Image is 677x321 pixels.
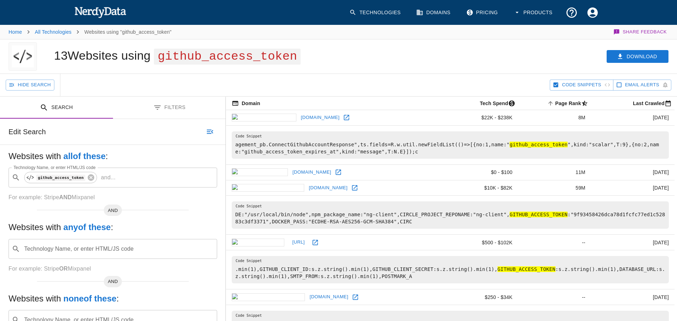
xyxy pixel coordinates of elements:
[591,235,675,250] td: [DATE]
[232,201,669,229] pre: DE:"/usr/local/bin/node",npm_package_name:"ng-client",CIRCLE_PROJECT_REPONAME:"ng-client", :"9f93...
[9,151,217,162] h5: Websites with :
[613,80,671,91] button: Get email alerts with newly found website results. Click to enable.
[546,99,591,108] span: A page popularity ranking based on a domain's backlinks. Smaller numbers signal more popular doma...
[441,180,518,196] td: $10K - $82K
[232,99,260,108] span: The registered domain name (i.e. "nerdydata.com").
[498,266,555,272] hl: GITHUB_ACCESS_TOKEN
[232,239,284,246] img: adscan.ai icon
[518,289,591,305] td: --
[291,167,333,178] a: [DOMAIN_NAME]
[591,180,675,196] td: [DATE]
[591,289,675,305] td: [DATE]
[462,2,504,23] a: Pricing
[104,207,122,214] span: AND
[14,164,96,170] label: Technology Name, or enter HTML/JS code
[550,80,613,91] button: Hide Code Snippets
[562,81,601,89] span: Hide Code Snippets
[518,235,591,250] td: --
[287,237,310,248] a: [URL]
[232,256,669,283] pre: .min(1),GITHUB_CLIENT_ID:s.z.string().min(1),GITHUB_CLIENT_SECRET:s.z.string().min(1), :s.z.strin...
[333,167,344,178] a: Open chezmoi.io in new window
[607,50,668,63] button: Download
[232,293,305,301] img: allinonedev.com icon
[341,112,352,123] a: Open codeium.com in new window
[232,168,288,176] img: chezmoi.io icon
[310,237,321,248] a: Open adscan.ai in new window
[74,5,127,19] img: NerdyData.com
[510,142,568,147] hl: github_access_token
[98,173,118,182] p: and ...
[591,110,675,126] td: [DATE]
[232,184,304,192] img: 1winorama.com icon
[59,266,68,272] b: OR
[509,2,558,23] button: Products
[9,293,217,304] h5: Websites with :
[518,164,591,180] td: 11M
[232,131,669,159] pre: agement_pb.ConnectGithubAccountResponse",ts.fields=R.w.util.newFieldList(()=>[{no:1,name:" ",kind...
[441,235,518,250] td: $500 - $102K
[232,114,296,121] img: codeium.com icon
[9,222,217,233] h5: Websites with :
[9,126,46,137] h6: Edit Search
[84,28,171,36] p: Websites using "github_access_token"
[412,2,456,23] a: Domains
[63,151,106,161] b: all of these
[154,49,301,65] span: github_access_token
[441,110,518,126] td: $22K - $238K
[63,294,116,303] b: none of these
[345,2,406,23] a: Technologies
[9,265,217,273] p: For example: Stripe Mixpanel
[624,99,675,108] span: Most recent date this website was successfully crawled
[6,80,54,91] button: Hide Search
[582,2,603,23] button: Account Settings
[63,222,111,232] b: any of these
[35,29,71,35] a: All Technologies
[625,81,659,89] span: Get email alerts with newly found website results. Click to enable.
[9,29,22,35] a: Home
[299,112,342,123] a: [DOMAIN_NAME]
[471,99,518,108] span: The estimated minimum and maximum annual tech spend each webpage has, based on the free, freemium...
[54,49,301,62] h1: 13 Websites using
[104,278,122,285] span: AND
[308,292,350,303] a: [DOMAIN_NAME]
[350,292,361,303] a: Open allinonedev.com in new window
[518,110,591,126] td: 8M
[307,183,349,194] a: [DOMAIN_NAME]
[59,194,71,200] b: AND
[24,172,97,183] div: github_access_token
[561,2,582,23] button: Support and Documentation
[9,193,217,202] p: For example: Stripe Mixpanel
[510,212,568,217] hl: GITHUB_ACCESS_TOKEN
[36,175,85,181] code: github_access_token
[612,25,668,39] button: Share Feedback
[441,289,518,305] td: $250 - $34K
[349,183,360,193] a: Open 1winorama.com in new window
[591,164,675,180] td: [DATE]
[12,42,34,71] img: "github_access_token" logo
[441,164,518,180] td: $0 - $100
[518,180,591,196] td: 59M
[9,25,172,39] nav: breadcrumb
[113,97,226,119] button: Filters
